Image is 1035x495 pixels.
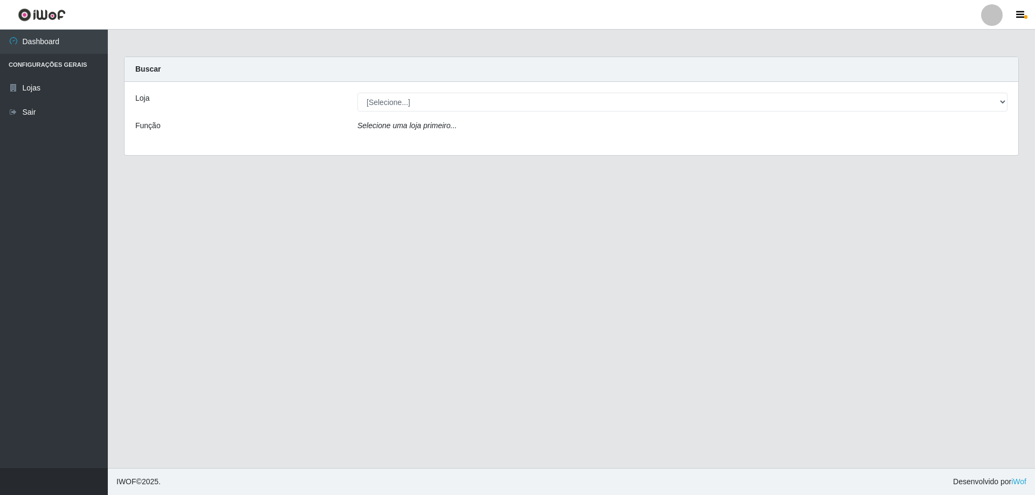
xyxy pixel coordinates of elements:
label: Loja [135,93,149,104]
img: CoreUI Logo [18,8,66,22]
label: Função [135,120,161,131]
span: IWOF [116,477,136,486]
span: Desenvolvido por [953,476,1026,487]
strong: Buscar [135,65,161,73]
span: © 2025 . [116,476,161,487]
i: Selecione uma loja primeiro... [357,121,457,130]
a: iWof [1011,477,1026,486]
